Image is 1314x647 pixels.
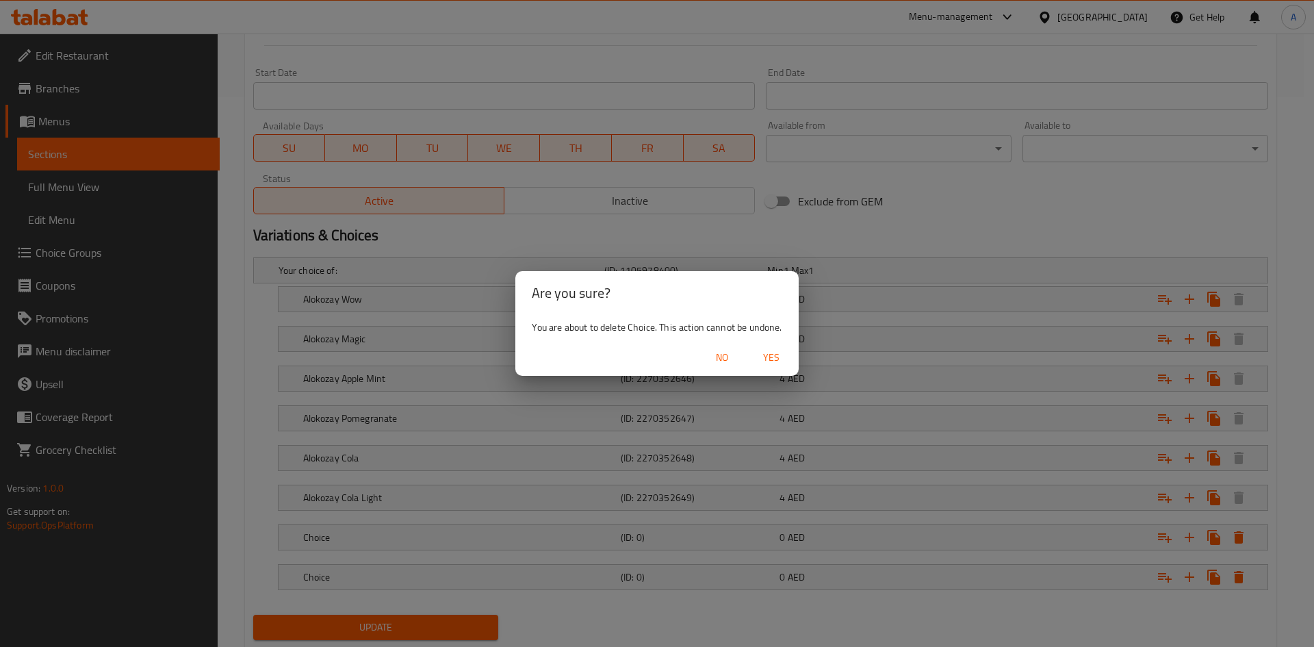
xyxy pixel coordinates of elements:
[515,315,798,340] div: You are about to delete Choice. This action cannot be undone.
[755,349,788,366] span: Yes
[700,345,744,370] button: No
[706,349,738,366] span: No
[749,345,793,370] button: Yes
[532,282,782,304] h2: Are you sure?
